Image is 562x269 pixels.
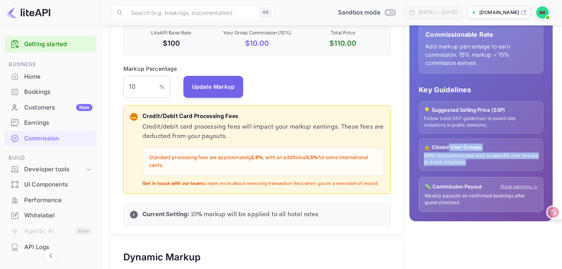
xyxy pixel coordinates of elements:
[419,84,543,95] p: Key Guidelines
[24,118,92,127] div: Earnings
[24,134,92,143] div: Commission
[424,152,538,166] p: Offer discounted rates only to specific user groups to avoid violations.
[6,6,50,19] img: LiteAPI logo
[5,193,96,207] a: Performance
[24,211,92,220] div: Whitelabel
[335,8,398,17] div: Switch to Production mode
[24,72,92,81] div: Home
[5,240,96,255] div: API Logs
[425,183,482,191] p: 💸 Commission Payout
[5,100,96,115] a: CustomersNew
[338,8,381,17] span: Sandbox mode
[142,210,189,219] strong: Current Setting:
[142,122,384,141] p: Credit/debit card processing fees will impact your markup earnings. These fees are deducted from ...
[251,154,263,161] strong: 2.9%
[183,76,244,98] button: Update Markup
[5,208,96,223] div: Whitelabel
[425,30,537,39] p: Commissionable Rate
[5,177,96,192] div: UI Components
[307,154,318,161] strong: 1.5%
[44,249,58,263] button: Collapse navigation
[142,112,384,121] p: Credit/Debit Card Processing Fees
[149,154,377,169] p: Standard processing fees are approximately , with an additional for some international cards.
[5,84,96,99] a: Bookings
[5,240,96,254] a: API Logs
[24,180,92,189] div: UI Components
[24,40,92,49] a: Getting started
[5,193,96,208] div: Performance
[424,115,538,129] p: Follow hotel SSP guidelines to avoid rate violations in public domains.
[24,103,92,112] div: Customers
[424,106,538,114] p: 💡 Suggested Selling Price (SSP)
[76,104,92,111] div: New
[5,115,96,130] a: Earnings
[133,211,134,218] p: i
[159,82,165,91] p: %
[126,5,257,20] input: Search (e.g. bookings, documentation)
[5,208,96,222] a: Whitelabel
[5,131,96,145] a: Commission
[5,84,96,100] div: Bookings
[142,181,202,187] strong: Get in touch with our team
[24,196,92,205] div: Performance
[130,38,213,48] p: $100
[130,29,213,36] p: LiteAPI Base Rate
[131,113,137,120] p: 💳
[5,154,96,162] span: Build
[418,9,457,16] div: [DATE] — [DATE]
[425,193,537,206] p: Weekly payouts on confirmed bookings after guest checkout.
[216,38,299,48] p: $ 10.00
[142,181,384,187] p: to learn more about removing transaction fees when you're a merchant of record.
[500,183,537,190] a: Show earnings →
[5,36,96,52] div: Getting started
[425,42,537,67] p: Add markup percentage to earn commission. 15% markup = 15% commission earned.
[260,7,272,18] div: ⌘K
[24,88,92,97] div: Bookings
[302,38,384,48] p: $ 110.00
[142,210,384,219] p: 10 % markup will be applied to all hotel rates
[5,60,96,69] span: Business
[5,100,96,115] div: CustomersNew
[24,243,92,252] div: API Logs
[123,251,201,264] h5: Dynamic Markup
[424,143,538,151] p: 🔒 Closed User Groups
[5,163,96,176] div: Developer tools
[216,29,299,36] p: Your Gross Commission ( 10 %)
[123,65,177,73] p: Markup Percentage
[479,9,519,16] p: [DOMAIN_NAME]
[5,69,96,84] a: Home
[302,29,384,36] p: Total Price
[5,131,96,146] div: Commission
[24,165,85,174] div: Developer tools
[5,177,96,192] a: UI Components
[536,6,549,19] img: Amit K
[123,76,159,98] input: 0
